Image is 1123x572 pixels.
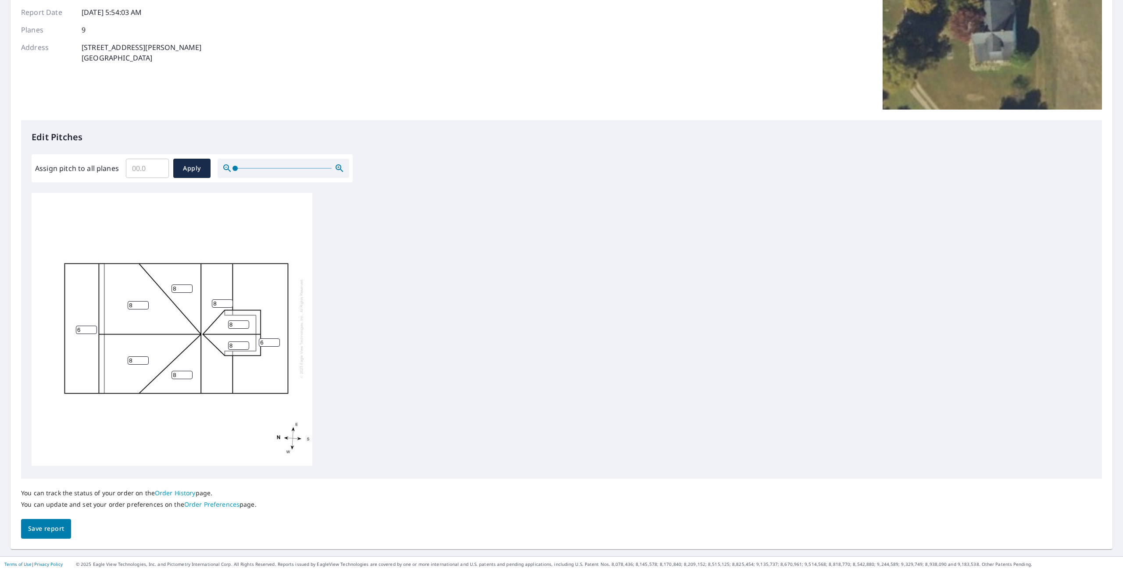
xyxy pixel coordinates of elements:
span: Apply [180,163,204,174]
a: Order History [155,489,196,497]
a: Order Preferences [184,500,240,508]
span: Save report [28,523,64,534]
p: You can update and set your order preferences on the page. [21,501,257,508]
p: © 2025 Eagle View Technologies, Inc. and Pictometry International Corp. All Rights Reserved. Repo... [76,561,1119,568]
p: Address [21,42,74,63]
p: Report Date [21,7,74,18]
a: Terms of Use [4,561,32,567]
input: 00.0 [126,156,169,181]
p: You can track the status of your order on the page. [21,489,257,497]
p: | [4,561,63,567]
p: Edit Pitches [32,131,1091,144]
p: [STREET_ADDRESS][PERSON_NAME] [GEOGRAPHIC_DATA] [82,42,201,63]
p: [DATE] 5:54:03 AM [82,7,142,18]
p: Planes [21,25,74,35]
button: Save report [21,519,71,539]
button: Apply [173,159,211,178]
label: Assign pitch to all planes [35,163,119,174]
a: Privacy Policy [34,561,63,567]
p: 9 [82,25,86,35]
